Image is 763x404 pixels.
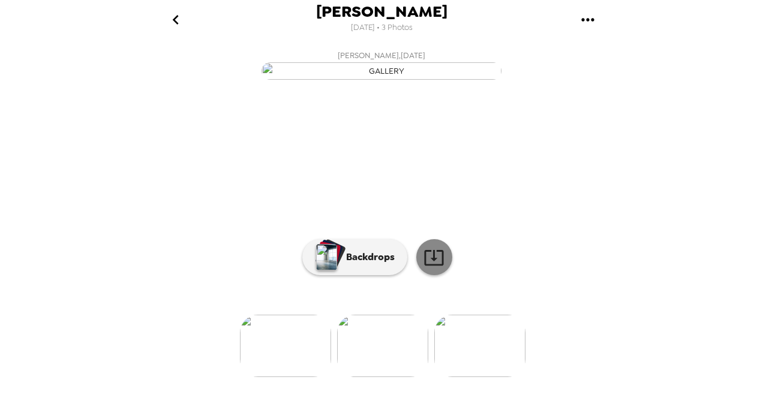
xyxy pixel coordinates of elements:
[338,49,425,62] span: [PERSON_NAME] , [DATE]
[337,315,428,377] img: gallery
[316,4,447,20] span: [PERSON_NAME]
[351,20,413,36] span: [DATE] • 3 Photos
[262,62,501,80] img: gallery
[240,315,331,377] img: gallery
[142,45,621,83] button: [PERSON_NAME],[DATE]
[434,315,525,377] img: gallery
[302,239,407,275] button: Backdrops
[340,250,395,264] p: Backdrops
